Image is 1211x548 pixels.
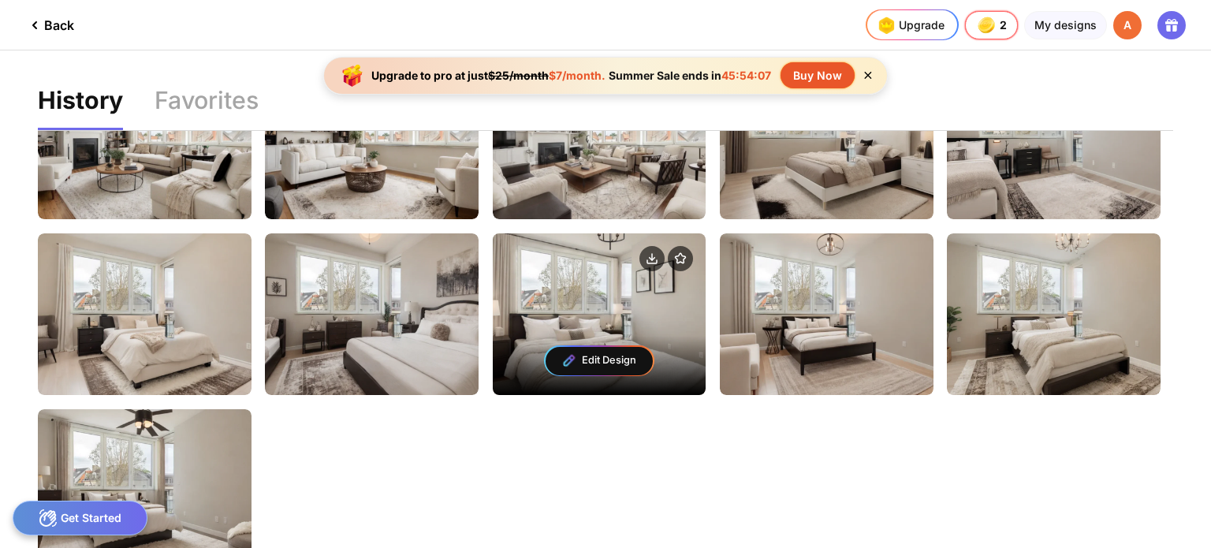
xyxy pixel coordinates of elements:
div: History [38,88,123,130]
img: 02971270297241.webp [720,233,933,395]
div: Summer Sale ends in [605,69,774,82]
img: 36704023670492.webp [947,233,1161,395]
img: 63942156394317.webp [38,233,252,395]
div: Buy Now [781,62,855,88]
img: upgrade-nav-btn-icon.gif [874,13,899,38]
div: Back [25,16,74,35]
img: L3rewhOtdkQAAAABJRU5ErkJggg== [561,352,576,367]
img: 99485289948626.webp [265,233,479,395]
span: 2 [1000,19,1008,32]
div: Upgrade [874,13,945,38]
div: Edit Design [546,347,653,375]
img: 27318882731988.webp [265,58,479,219]
span: 45:54:07 [721,69,771,82]
img: 161377216139.webp [720,58,933,219]
img: 894329589434.webp [38,58,252,219]
img: 3044882304498.webp [947,58,1161,219]
span: $7/month. [549,69,605,82]
div: A [1113,11,1142,39]
div: Favorites [155,88,259,130]
div: My designs [1024,11,1107,39]
img: upgrade-banner-new-year-icon.gif [337,60,368,91]
div: Get Started [13,501,147,535]
span: $25/month [488,69,549,82]
img: 6616876616993.webp [493,58,706,219]
div: Upgrade to pro at just [371,69,605,82]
